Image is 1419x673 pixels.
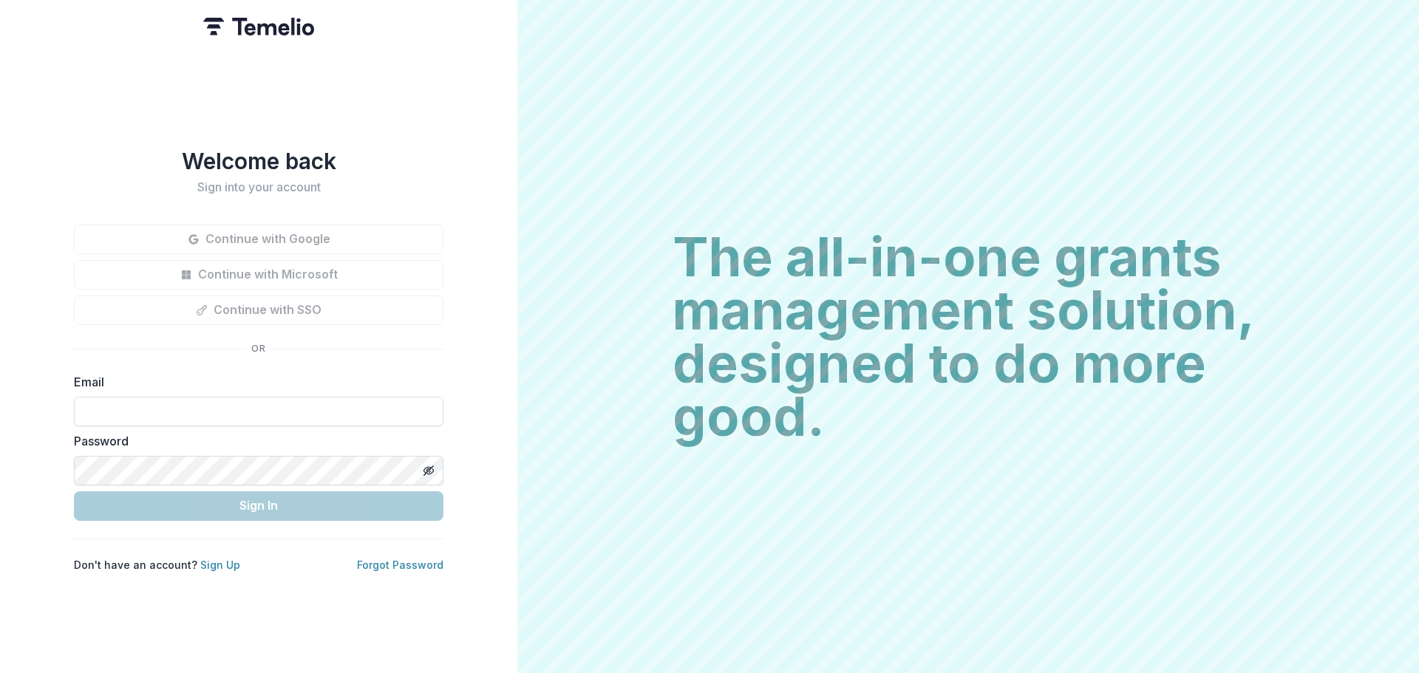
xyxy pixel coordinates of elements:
[203,18,314,35] img: Temelio
[74,557,240,573] p: Don't have an account?
[74,295,443,325] button: Continue with SSO
[74,491,443,521] button: Sign In
[200,558,240,571] a: Sign Up
[74,148,443,174] h1: Welcome back
[74,432,435,450] label: Password
[74,225,443,254] button: Continue with Google
[74,260,443,290] button: Continue with Microsoft
[74,180,443,194] h2: Sign into your account
[417,459,440,482] button: Toggle password visibility
[357,558,443,571] a: Forgot Password
[74,373,435,391] label: Email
